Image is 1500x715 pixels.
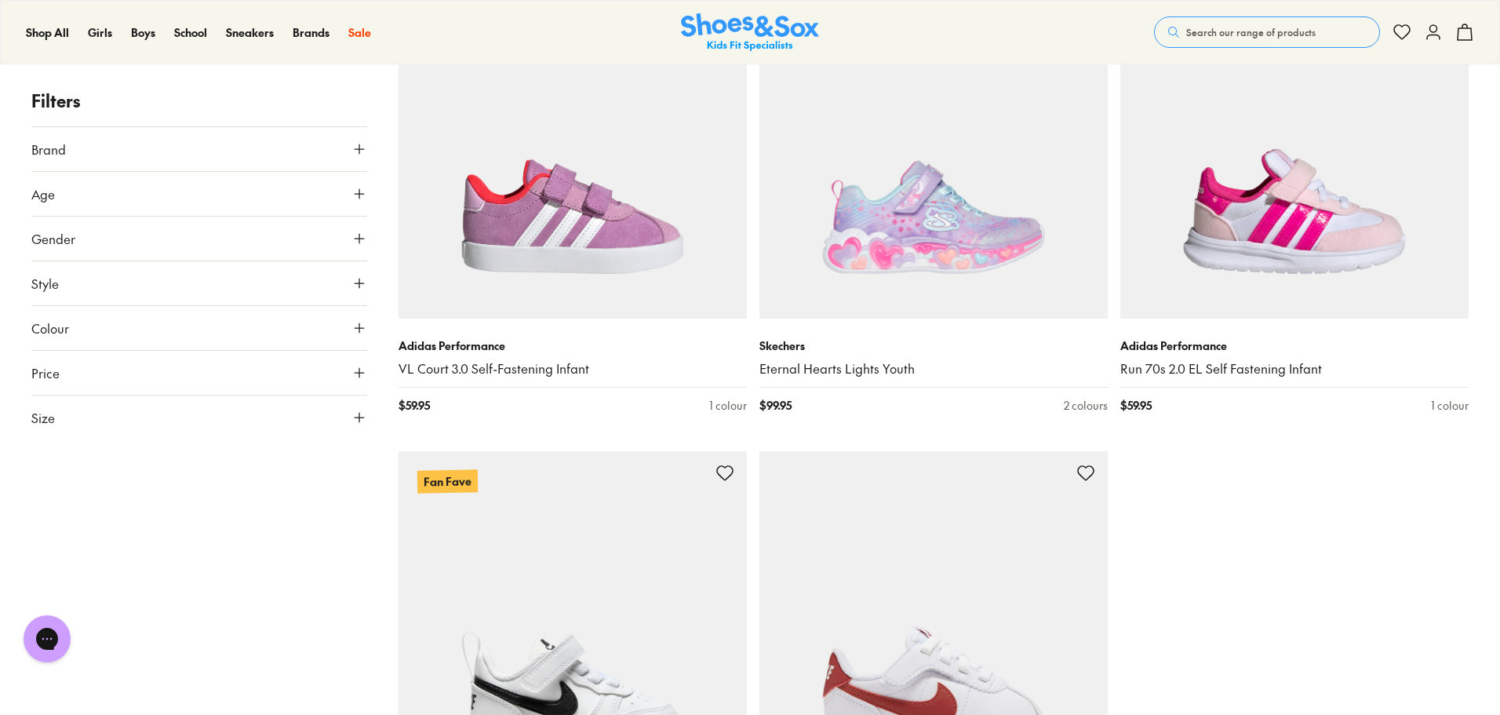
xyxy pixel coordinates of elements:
[131,24,155,41] a: Boys
[31,217,367,261] button: Gender
[31,274,59,293] span: Style
[1186,25,1316,39] span: Search our range of products
[293,24,329,40] span: Brands
[293,24,329,41] a: Brands
[31,261,367,305] button: Style
[1120,337,1469,354] p: Adidas Performance
[1431,397,1469,414] div: 1 colour
[31,319,69,337] span: Colour
[399,360,747,378] a: VL Court 3.0 Self-Fastening Infant
[31,140,66,159] span: Brand
[681,13,819,52] a: Shoes & Sox
[399,337,747,354] p: Adidas Performance
[131,24,155,40] span: Boys
[1120,360,1469,378] a: Run 70s 2.0 EL Self Fastening Infant
[759,397,792,414] span: $ 99.95
[226,24,274,41] a: Sneakers
[709,397,747,414] div: 1 colour
[26,24,69,40] span: Shop All
[174,24,207,40] span: School
[31,229,75,248] span: Gender
[31,88,367,114] p: Filters
[226,24,274,40] span: Sneakers
[348,24,371,40] span: Sale
[759,360,1108,378] a: Eternal Hearts Lights Youth
[759,337,1108,354] p: Skechers
[26,24,69,41] a: Shop All
[31,351,367,395] button: Price
[31,363,60,382] span: Price
[31,127,367,171] button: Brand
[1120,397,1152,414] span: $ 59.95
[399,397,430,414] span: $ 59.95
[348,24,371,41] a: Sale
[88,24,112,40] span: Girls
[31,306,367,350] button: Colour
[31,172,367,216] button: Age
[417,469,478,493] p: Fan Fave
[31,396,367,440] button: Size
[1064,397,1108,414] div: 2 colours
[1154,16,1380,48] button: Search our range of products
[174,24,207,41] a: School
[31,408,55,427] span: Size
[31,184,55,203] span: Age
[88,24,112,41] a: Girls
[681,13,819,52] img: SNS_Logo_Responsive.svg
[16,610,78,668] iframe: Gorgias live chat messenger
